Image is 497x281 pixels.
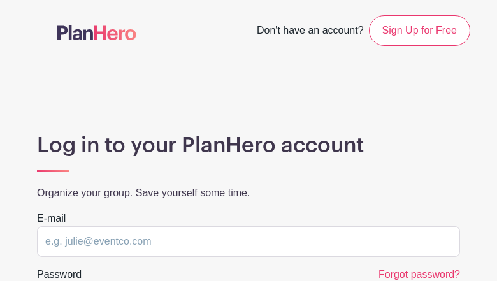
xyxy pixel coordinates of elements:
a: Sign Up for Free [369,15,470,46]
span: Don't have an account? [257,18,364,46]
p: Organize your group. Save yourself some time. [37,185,460,201]
h1: Log in to your PlanHero account [37,133,460,158]
a: Forgot password? [378,269,460,280]
input: e.g. julie@eventco.com [37,226,460,257]
label: E-mail [37,211,66,226]
img: logo-507f7623f17ff9eddc593b1ce0a138ce2505c220e1c5a4e2b4648c50719b7d32.svg [57,25,136,40]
